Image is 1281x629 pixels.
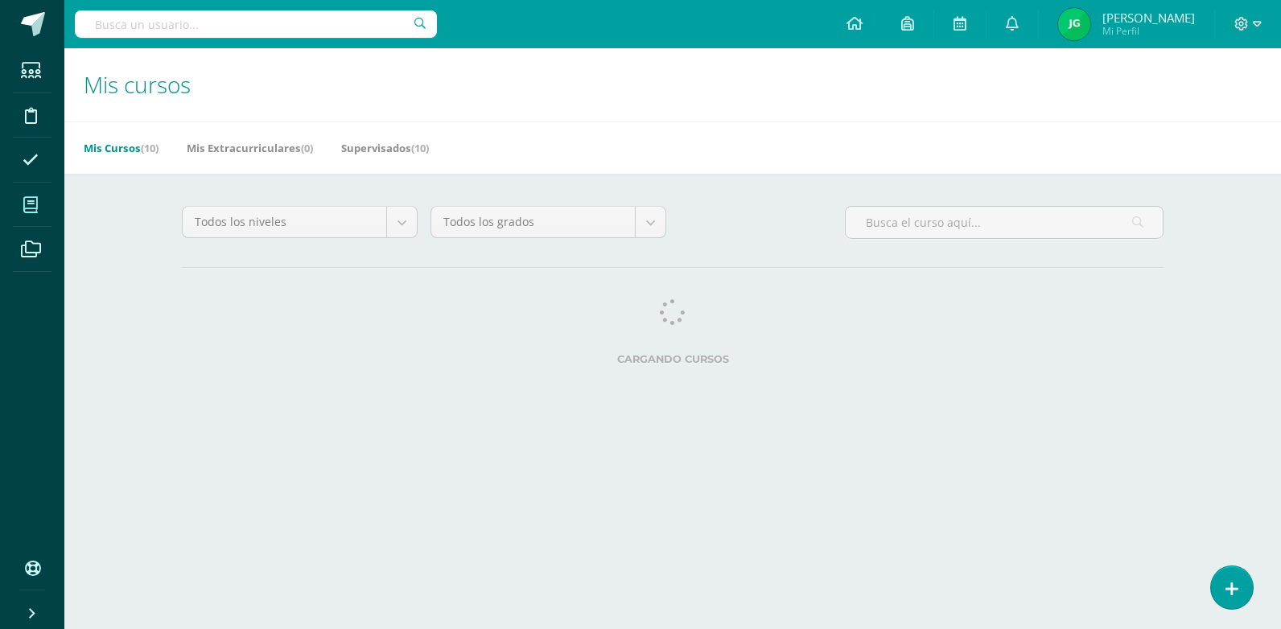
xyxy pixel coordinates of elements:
span: (0) [301,141,313,155]
input: Busca el curso aquí... [846,207,1163,238]
img: c5e6a7729ce0d31aadaf9fc218af694a.png [1058,8,1090,40]
span: (10) [141,141,159,155]
label: Cargando cursos [182,353,1164,365]
span: Mi Perfil [1102,24,1195,38]
a: Mis Extracurriculares(0) [187,135,313,161]
span: [PERSON_NAME] [1102,10,1195,26]
span: Todos los niveles [195,207,374,237]
span: Todos los grados [443,207,623,237]
a: Todos los niveles [183,207,417,237]
a: Supervisados(10) [341,135,429,161]
input: Busca un usuario... [75,10,437,38]
span: Mis cursos [84,69,191,100]
a: Todos los grados [431,207,665,237]
a: Mis Cursos(10) [84,135,159,161]
span: (10) [411,141,429,155]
